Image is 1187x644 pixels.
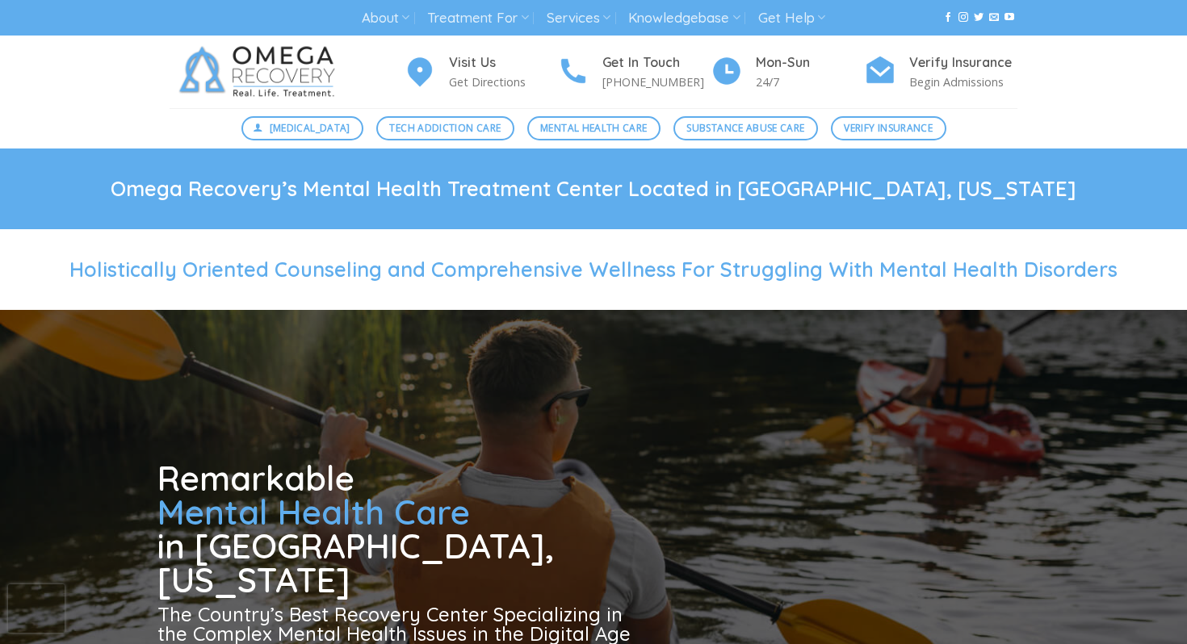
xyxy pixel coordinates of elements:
a: Services [547,3,610,33]
a: About [362,3,409,33]
a: Verify Insurance [831,116,946,140]
a: Follow on YouTube [1005,12,1014,23]
a: Follow on Facebook [943,12,953,23]
h4: Get In Touch [602,52,711,73]
a: [MEDICAL_DATA] [241,116,364,140]
a: Tech Addiction Care [376,116,514,140]
a: Treatment For [427,3,528,33]
img: Omega Recovery [170,36,351,108]
iframe: reCAPTCHA [8,584,65,633]
h4: Mon-Sun [756,52,864,73]
h4: Visit Us [449,52,557,73]
span: Holistically Oriented Counseling and Comprehensive Wellness For Struggling With Mental Health Dis... [69,257,1118,282]
p: [PHONE_NUMBER] [602,73,711,91]
a: Knowledgebase [628,3,740,33]
h3: The Country’s Best Recovery Center Specializing in the Complex Mental Health Issues in the Digita... [157,604,637,643]
a: Verify Insurance Begin Admissions [864,52,1017,92]
a: Visit Us Get Directions [404,52,557,92]
p: Get Directions [449,73,557,91]
h4: Verify Insurance [909,52,1017,73]
a: Follow on Instagram [958,12,968,23]
span: Substance Abuse Care [686,120,804,136]
a: Substance Abuse Care [673,116,818,140]
a: Get In Touch [PHONE_NUMBER] [557,52,711,92]
p: 24/7 [756,73,864,91]
span: Tech Addiction Care [389,120,501,136]
a: Mental Health Care [527,116,661,140]
p: Begin Admissions [909,73,1017,91]
span: Verify Insurance [844,120,933,136]
span: [MEDICAL_DATA] [270,120,350,136]
a: Follow on Twitter [974,12,984,23]
span: Mental Health Care [540,120,647,136]
a: Get Help [758,3,825,33]
a: Send us an email [989,12,999,23]
span: Mental Health Care [157,491,470,533]
h1: Remarkable in [GEOGRAPHIC_DATA], [US_STATE] [157,462,637,597]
